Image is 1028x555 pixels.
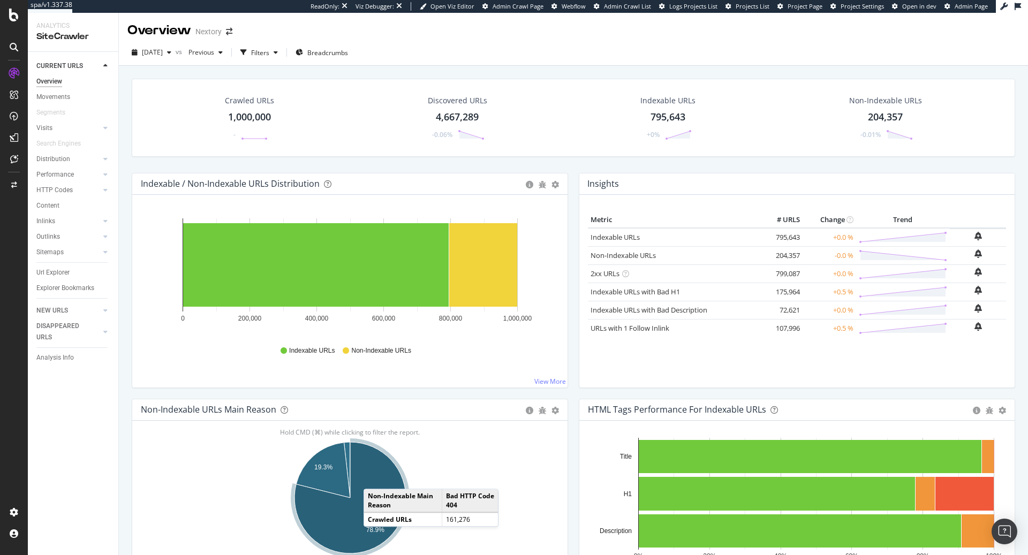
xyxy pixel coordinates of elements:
a: Outlinks [36,231,100,242]
a: URLs with 1 Follow Inlink [591,323,669,333]
td: +0.5 % [803,319,856,337]
text: Description [600,527,632,535]
div: ReadOnly: [311,2,339,11]
text: 0 [181,315,185,322]
a: Open in dev [892,2,936,11]
span: 2025 Sep. 18th [142,48,163,57]
div: SiteCrawler [36,31,110,43]
div: bug [539,181,546,188]
div: Filters [251,48,269,57]
a: CURRENT URLS [36,60,100,72]
a: Admin Page [944,2,988,11]
td: +0.0 % [803,228,856,247]
span: Webflow [562,2,586,10]
a: Inlinks [36,216,100,227]
td: 175,964 [760,283,803,301]
span: Projects List [736,2,769,10]
a: Indexable URLs [591,232,640,242]
text: 200,000 [238,315,262,322]
div: CURRENT URLS [36,60,83,72]
div: Movements [36,92,70,103]
div: NEW URLS [36,305,68,316]
text: 800,000 [439,315,463,322]
div: Non-Indexable URLs [849,95,922,106]
svg: A chart. [141,212,560,336]
td: +0.0 % [803,301,856,319]
div: bell-plus [974,249,982,258]
text: 19.3% [314,463,332,471]
div: +0% [647,130,660,139]
div: 795,643 [651,110,685,124]
div: Content [36,200,59,211]
th: Metric [588,212,760,228]
td: Bad HTTP Code 404 [442,489,498,512]
a: Segments [36,107,76,118]
div: -0.06% [432,130,452,139]
a: Movements [36,92,111,103]
div: Nextory [195,26,222,37]
div: bug [986,407,993,414]
a: Projects List [725,2,769,11]
a: 2xx URLs [591,269,619,278]
div: bell-plus [974,232,982,240]
text: 400,000 [305,315,329,322]
a: Open Viz Editor [420,2,474,11]
text: Title [620,453,632,460]
a: Analysis Info [36,352,111,363]
div: circle-info [973,407,980,414]
div: Overview [127,21,191,40]
a: Webflow [551,2,586,11]
a: Visits [36,123,100,134]
a: Search Engines [36,138,92,149]
text: H1 [624,490,632,498]
td: 204,357 [760,246,803,264]
div: Url Explorer [36,267,70,278]
td: +0.5 % [803,283,856,301]
div: bell-plus [974,286,982,294]
text: 600,000 [372,315,396,322]
div: Analytics [36,21,110,31]
div: -0.01% [860,130,881,139]
a: Project Page [777,2,822,11]
a: Admin Crawl List [594,2,651,11]
div: Performance [36,169,74,180]
td: Crawled URLs [364,513,442,527]
th: Trend [856,212,950,228]
div: 204,357 [868,110,903,124]
div: Analysis Info [36,352,74,363]
div: Explorer Bookmarks [36,283,94,294]
a: View More [534,377,566,386]
a: Logs Projects List [659,2,717,11]
div: bell-plus [974,268,982,276]
a: Indexable URLs with Bad H1 [591,287,680,296]
div: circle-info [526,407,533,414]
div: 4,667,289 [436,110,479,124]
div: bug [539,407,546,414]
a: Distribution [36,154,100,165]
span: Non-Indexable URLs [351,346,411,355]
a: HTTP Codes [36,185,100,196]
text: 78.9% [366,526,384,534]
div: 1,000,000 [228,110,271,124]
div: DISAPPEARED URLS [36,321,90,343]
td: 795,643 [760,228,803,247]
div: Distribution [36,154,70,165]
span: Open in dev [902,2,936,10]
div: Inlinks [36,216,55,227]
a: DISAPPEARED URLS [36,321,100,343]
a: Url Explorer [36,267,111,278]
div: gear [551,181,559,188]
a: Non-Indexable URLs [591,250,656,260]
div: Sitemaps [36,247,64,258]
span: Previous [184,48,214,57]
td: -0.0 % [803,246,856,264]
div: Indexable URLs [640,95,696,106]
td: 161,276 [442,513,498,527]
div: bell-plus [974,304,982,313]
div: HTML Tags Performance for Indexable URLs [588,404,766,415]
div: Discovered URLs [428,95,487,106]
button: Breadcrumbs [291,44,352,61]
td: 72,621 [760,301,803,319]
div: Viz Debugger: [356,2,394,11]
